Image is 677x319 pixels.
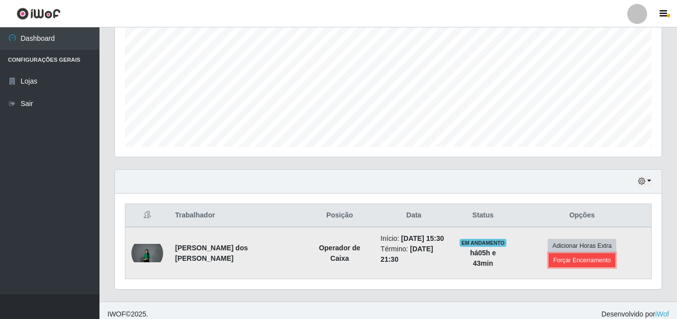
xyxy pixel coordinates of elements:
th: Opções [513,204,651,227]
strong: Operador de Caixa [319,244,360,262]
li: Término: [381,244,447,265]
time: [DATE] 15:30 [401,234,444,242]
th: Status [453,204,513,227]
strong: [PERSON_NAME] dos [PERSON_NAME] [175,244,248,262]
button: Forçar Encerramento [549,253,615,267]
a: iWof [655,310,669,318]
img: 1758553448636.jpeg [131,244,163,263]
th: Posição [304,204,375,227]
span: IWOF [107,310,126,318]
li: Início: [381,233,447,244]
th: Data [375,204,453,227]
img: CoreUI Logo [16,7,61,20]
button: Adicionar Horas Extra [548,239,616,253]
th: Trabalhador [169,204,304,227]
span: EM ANDAMENTO [460,239,507,247]
strong: há 05 h e 43 min [470,249,496,267]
